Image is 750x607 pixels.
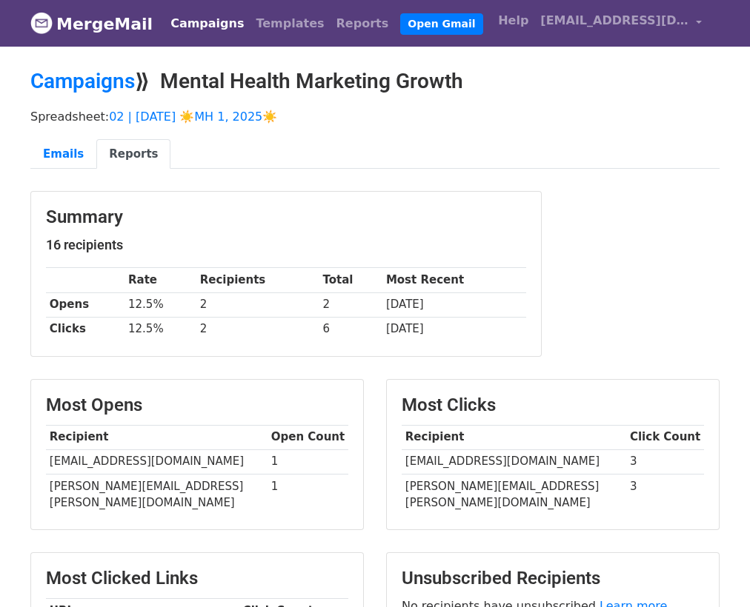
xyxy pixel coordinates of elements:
th: Rate [125,268,196,292]
a: Help [492,6,534,36]
th: Recipient [402,425,626,449]
th: Recipient [46,425,268,449]
th: Click Count [626,425,704,449]
h3: Most Clicked Links [46,568,348,589]
th: Recipients [196,268,319,292]
a: Emails [30,139,96,170]
img: MergeMail logo [30,12,53,34]
h3: Unsubscribed Recipients [402,568,704,589]
td: 3 [626,474,704,514]
td: [PERSON_NAME][EMAIL_ADDRESS][PERSON_NAME][DOMAIN_NAME] [402,474,626,514]
td: 3 [626,449,704,474]
td: 1 [268,449,348,474]
h5: 16 recipients [46,237,526,253]
a: Campaigns [30,69,135,93]
td: [EMAIL_ADDRESS][DOMAIN_NAME] [402,449,626,474]
h3: Most Clicks [402,395,704,416]
td: [EMAIL_ADDRESS][DOMAIN_NAME] [46,449,268,474]
th: Total [319,268,382,292]
td: 2 [319,292,382,317]
td: [DATE] [382,292,526,317]
td: 12.5% [125,292,196,317]
h3: Summary [46,207,526,228]
th: Open Count [268,425,348,449]
th: Opens [46,292,125,317]
a: Reports [331,9,395,38]
a: Campaigns [165,9,250,38]
span: [EMAIL_ADDRESS][DOMAIN_NAME] [540,12,688,30]
td: 2 [196,317,319,341]
h3: Most Opens [46,395,348,416]
td: [PERSON_NAME][EMAIL_ADDRESS][PERSON_NAME][DOMAIN_NAME] [46,474,268,514]
a: MergeMail [30,8,153,39]
th: Clicks [46,317,125,341]
td: 1 [268,474,348,514]
th: Most Recent [382,268,526,292]
iframe: Chat Widget [676,536,750,607]
td: 12.5% [125,317,196,341]
td: 6 [319,317,382,341]
a: Open Gmail [400,13,482,35]
a: [EMAIL_ADDRESS][DOMAIN_NAME] [534,6,708,41]
td: [DATE] [382,317,526,341]
a: Reports [96,139,170,170]
a: 02 | [DATE] ☀️MH 1, 2025☀️ [109,110,277,124]
a: Templates [250,9,330,38]
p: Spreadsheet: [30,109,720,124]
td: 2 [196,292,319,317]
h2: ⟫ Mental Health Marketing Growth [30,69,720,94]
